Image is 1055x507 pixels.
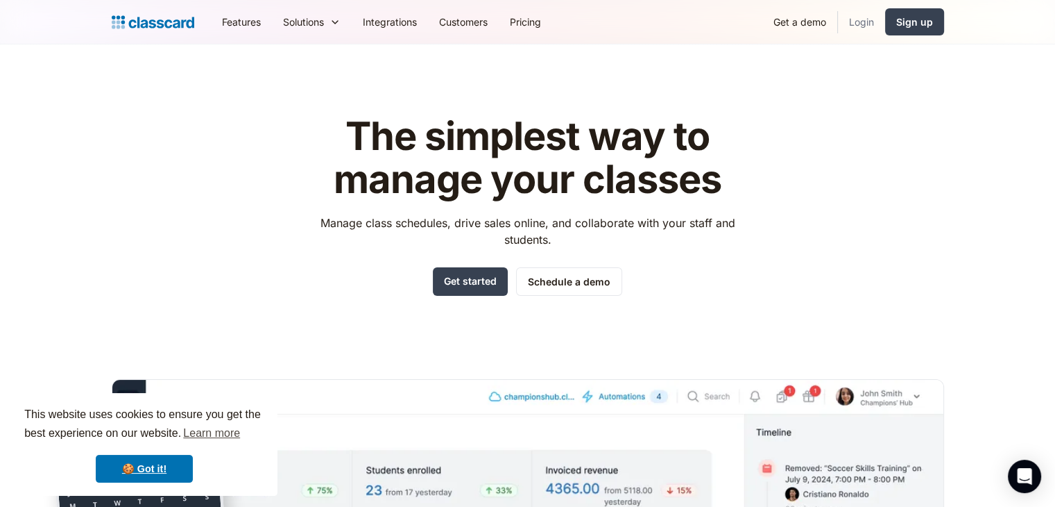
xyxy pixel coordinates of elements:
[885,8,944,35] a: Sign up
[1008,460,1041,493] div: Open Intercom Messenger
[433,267,508,296] a: Get started
[24,406,264,444] span: This website uses cookies to ensure you get the best experience on our website.
[272,6,352,38] div: Solutions
[428,6,499,38] a: Customers
[499,6,552,38] a: Pricing
[516,267,622,296] a: Schedule a demo
[283,15,324,29] div: Solutions
[112,13,194,32] a: Logo
[96,455,193,483] a: dismiss cookie message
[307,215,748,248] p: Manage class schedules, drive sales online, and collaborate with your staff and students.
[838,6,885,38] a: Login
[307,115,748,201] h1: The simplest way to manage your classes
[181,423,242,444] a: learn more about cookies
[11,393,277,496] div: cookieconsent
[762,6,837,38] a: Get a demo
[352,6,428,38] a: Integrations
[896,15,933,29] div: Sign up
[211,6,272,38] a: Features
